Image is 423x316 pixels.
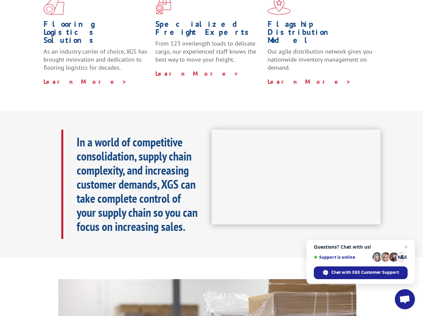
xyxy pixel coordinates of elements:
[314,266,408,279] div: Chat with XGS Customer Support
[314,244,408,250] span: Questions? Chat with us!
[155,70,239,77] a: Learn More >
[268,48,372,71] span: Our agile distribution network gives you nationwide inventory management on demand.
[155,40,262,69] p: From 123 overlength loads to delicate cargo, our experienced staff knows the best way to move you...
[212,130,381,225] iframe: XGS Logistics Solutions
[331,269,399,275] span: Chat with XGS Customer Support
[268,20,374,48] h1: Flagship Distribution Model
[77,134,198,234] b: In a world of competitive consolidation, supply chain complexity, and increasing customer demands...
[402,243,410,251] span: Close chat
[44,78,127,85] a: Learn More >
[44,20,150,48] h1: Flooring Logistics Solutions
[395,289,415,309] div: Open chat
[268,78,351,85] a: Learn More >
[44,48,147,71] span: As an industry carrier of choice, XGS has brought innovation and dedication to flooring logistics...
[314,255,370,260] span: Support is online
[155,20,262,40] h1: Specialized Freight Experts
